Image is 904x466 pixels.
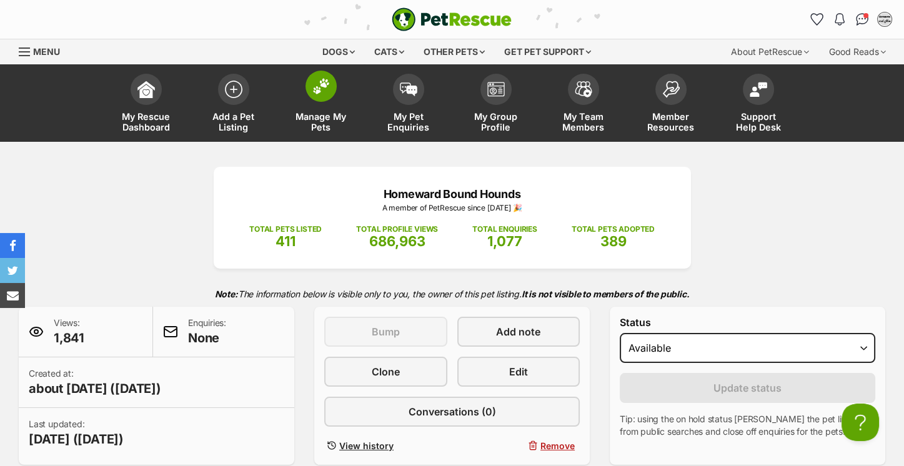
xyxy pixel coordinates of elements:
[188,317,226,347] p: Enquiries:
[29,380,161,397] span: about [DATE] ([DATE])
[842,404,879,441] iframe: Help Scout Beacon - Open
[118,111,174,132] span: My Rescue Dashboard
[540,439,575,452] span: Remove
[365,67,452,142] a: My Pet Enquiries
[830,9,850,29] button: Notifications
[730,111,787,132] span: Support Help Desk
[600,233,626,249] span: 389
[324,437,447,455] a: View history
[540,67,627,142] a: My Team Members
[457,317,580,347] a: Add note
[232,186,672,202] p: Homeward Bound Hounds
[620,413,875,438] p: Tip: using the on hold status [PERSON_NAME] the pet listings from public searches and close off e...
[29,418,124,448] p: Last updated:
[137,81,155,98] img: dashboard-icon-eb2f2d2d3e046f16d808141f083e7271f6b2e854fb5c12c21221c1fb7104beca.svg
[312,78,330,94] img: manage-my-pets-icon-02211641906a0b7f246fdf0571729dbe1e7629f14944591b6c1af311fb30b64b.svg
[277,67,365,142] a: Manage My Pets
[324,357,447,387] a: Clone
[54,317,84,347] p: Views:
[392,7,512,31] img: logo-e224e6f780fb5917bec1dbf3a21bbac754714ae5b6737aabdf751b685950b380.svg
[249,224,322,235] p: TOTAL PETS LISTED
[468,111,524,132] span: My Group Profile
[807,9,827,29] a: Favourites
[372,364,400,379] span: Clone
[409,404,496,419] span: Conversations (0)
[555,111,612,132] span: My Team Members
[575,81,592,97] img: team-members-icon-5396bd8760b3fe7c0b43da4ab00e1e3bb1a5d9ba89233759b79545d2d3fc5d0d.svg
[713,380,782,395] span: Update status
[276,233,296,249] span: 411
[572,224,655,235] p: TOTAL PETS ADOPTED
[400,82,417,96] img: pet-enquiries-icon-7e3ad2cf08bfb03b45e93fb7055b45f3efa6380592205ae92323e6603595dc1f.svg
[457,357,580,387] a: Edit
[380,111,437,132] span: My Pet Enquiries
[415,39,494,64] div: Other pets
[643,111,699,132] span: Member Resources
[372,324,400,339] span: Bump
[620,373,875,403] button: Update status
[225,81,242,98] img: add-pet-listing-icon-0afa8454b4691262ce3f59096e99ab1cd57d4a30225e0717b998d2c9b9846f56.svg
[314,39,364,64] div: Dogs
[878,13,891,26] img: Jasmin profile pic
[392,7,512,31] a: PetRescue
[190,67,277,142] a: Add a Pet Listing
[293,111,349,132] span: Manage My Pets
[509,364,528,379] span: Edit
[365,39,413,64] div: Cats
[206,111,262,132] span: Add a Pet Listing
[339,439,394,452] span: View history
[369,233,425,249] span: 686,963
[620,317,875,328] label: Status
[856,13,869,26] img: chat-41dd97257d64d25036548639549fe6c8038ab92f7586957e7f3b1b290dea8141.svg
[495,39,600,64] div: Get pet support
[19,281,885,307] p: The information below is visible only to you, the owner of this pet listing.
[722,39,818,64] div: About PetRescue
[487,82,505,97] img: group-profile-icon-3fa3cf56718a62981997c0bc7e787c4b2cf8bcc04b72c1350f741eb67cf2f40e.svg
[627,67,715,142] a: Member Resources
[33,46,60,57] span: Menu
[19,39,69,62] a: Menu
[29,430,124,448] span: [DATE] ([DATE])
[496,324,540,339] span: Add note
[472,224,537,235] p: TOTAL ENQUIRIES
[54,329,84,347] span: 1,841
[29,367,161,397] p: Created at:
[750,82,767,97] img: help-desk-icon-fdf02630f3aa405de69fd3d07c3f3aa587a6932b1a1747fa1d2bba05be0121f9.svg
[356,224,438,235] p: TOTAL PROFILE VIEWS
[807,9,895,29] ul: Account quick links
[487,233,522,249] span: 1,077
[522,289,690,299] strong: It is not visible to members of the public.
[324,317,447,347] button: Bump
[662,81,680,97] img: member-resources-icon-8e73f808a243e03378d46382f2149f9095a855e16c252ad45f914b54edf8863c.svg
[820,39,895,64] div: Good Reads
[835,13,845,26] img: notifications-46538b983faf8c2785f20acdc204bb7945ddae34d4c08c2a6579f10ce5e182be.svg
[188,329,226,347] span: None
[102,67,190,142] a: My Rescue Dashboard
[232,202,672,214] p: A member of PetRescue since [DATE] 🎉
[452,67,540,142] a: My Group Profile
[215,289,238,299] strong: Note:
[852,9,872,29] a: Conversations
[715,67,802,142] a: Support Help Desk
[324,397,580,427] a: Conversations (0)
[875,9,895,29] button: My account
[457,437,580,455] button: Remove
